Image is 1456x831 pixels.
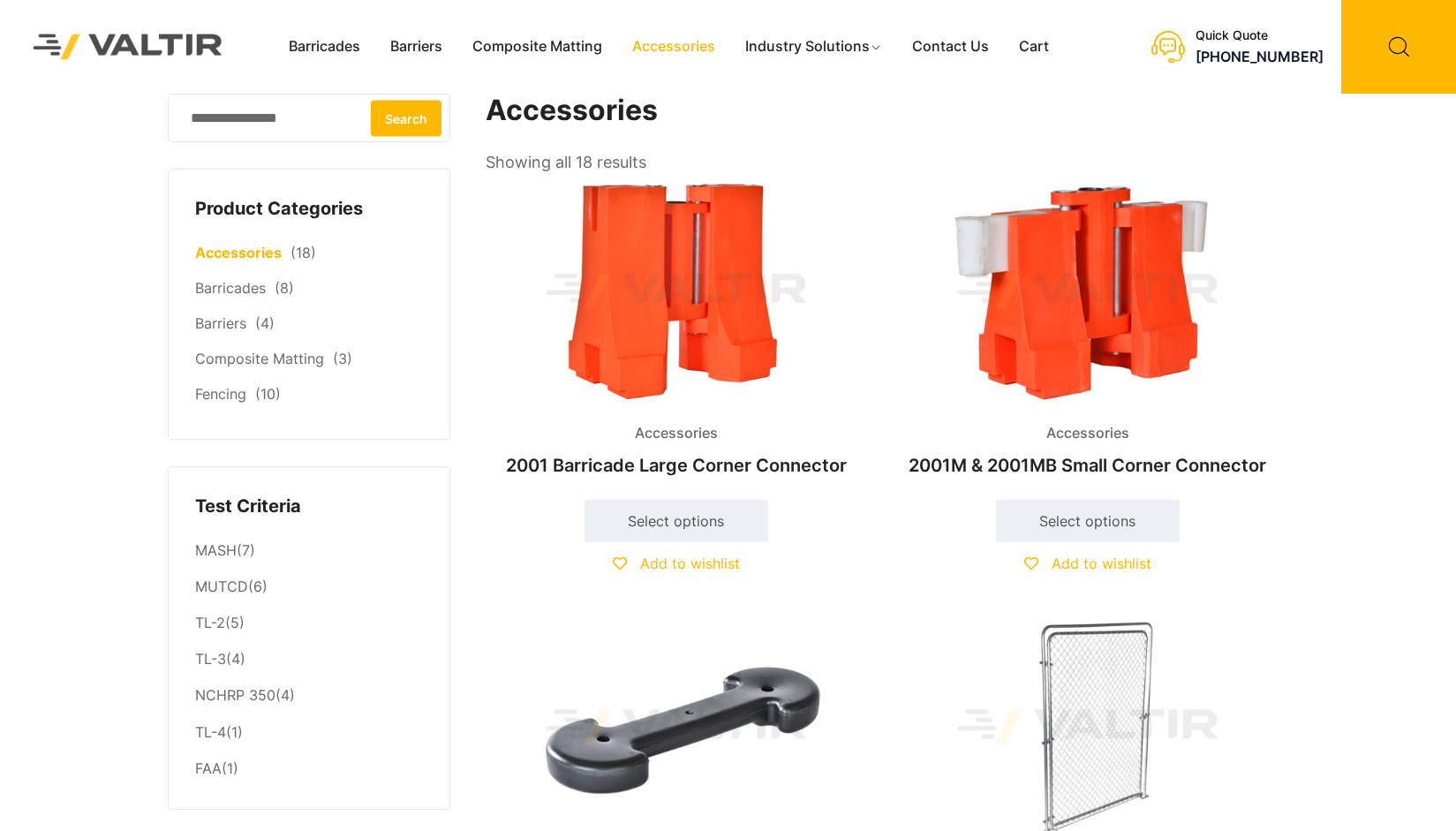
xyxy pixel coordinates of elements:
[195,244,282,261] a: Accessories
[195,196,423,223] h4: Product Categories
[486,147,646,178] p: Showing all 18 results
[195,686,275,704] a: NCHRP 350
[897,177,1279,485] a: Accessories2001M & 2001MB Small Corner Connector
[333,350,352,367] span: (3)
[617,34,730,60] a: Accessories
[195,314,246,332] a: Barriers
[585,500,768,542] a: Select options for “2001 Barricade Large Corner Connector”
[1024,555,1151,572] a: Add to wishlist
[195,751,423,782] li: (1)
[996,500,1180,542] a: Select options for “2001M & 2001MB Small Corner Connector”
[195,533,423,569] li: (7)
[195,642,423,678] li: (4)
[613,555,740,572] a: Add to wishlist
[195,759,222,777] a: FAA
[195,614,225,631] a: TL-2
[195,385,246,403] a: Fencing
[730,34,897,60] a: Industry Solutions
[371,100,441,136] button: Search
[486,177,867,485] a: Accessories2001 Barricade Large Corner Connector
[897,34,1004,60] a: Contact Us
[457,34,617,60] a: Composite Matting
[195,350,324,367] a: Composite Matting
[255,385,281,403] span: (10)
[274,34,375,60] a: Barricades
[290,244,316,261] span: (18)
[1196,48,1324,65] a: [PHONE_NUMBER]
[486,94,1280,128] h1: Accessories
[622,420,731,447] span: Accessories
[1052,555,1151,572] span: Add to wishlist
[1033,420,1143,447] span: Accessories
[640,555,740,572] span: Add to wishlist
[195,650,226,668] a: TL-3
[255,314,275,332] span: (4)
[486,446,867,485] h2: 2001 Barricade Large Corner Connector
[195,279,266,297] a: Barricades
[195,494,423,520] h4: Test Criteria
[1196,28,1324,43] div: Quick Quote
[1004,34,1064,60] a: Cart
[195,541,237,559] a: MASH
[195,678,423,714] li: (4)
[195,570,423,606] li: (6)
[195,723,226,741] a: TL-4
[195,578,248,595] a: MUTCD
[13,14,243,79] img: Valtir Rentals
[195,606,423,642] li: (5)
[897,446,1279,485] h2: 2001M & 2001MB Small Corner Connector
[375,34,457,60] a: Barriers
[195,714,423,751] li: (1)
[275,279,294,297] span: (8)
